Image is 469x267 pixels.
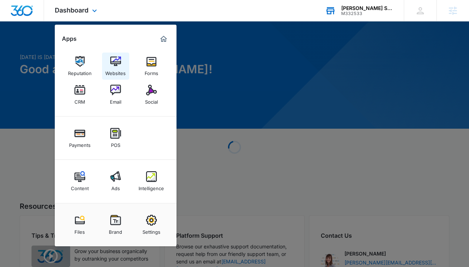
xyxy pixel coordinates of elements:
[145,67,158,76] div: Forms
[138,81,165,108] a: Social
[66,81,93,108] a: CRM
[102,124,129,152] a: POS
[68,67,92,76] div: Reputation
[19,41,25,47] img: tab_domain_overview_orange.svg
[111,139,120,148] div: POS
[138,53,165,80] a: Forms
[71,182,89,191] div: Content
[105,67,126,76] div: Websites
[66,53,93,80] a: Reputation
[19,19,79,24] div: Domain: [DOMAIN_NAME]
[138,168,165,195] a: Intelligence
[55,6,88,14] span: Dashboard
[142,226,160,235] div: Settings
[74,95,85,105] div: CRM
[158,33,169,45] a: Marketing 360® Dashboard
[109,226,122,235] div: Brand
[79,42,121,47] div: Keywords by Traffic
[341,11,393,16] div: account id
[11,11,17,17] img: logo_orange.svg
[139,182,164,191] div: Intelligence
[111,182,120,191] div: Ads
[102,81,129,108] a: Email
[74,226,85,235] div: Files
[69,139,91,148] div: Payments
[138,211,165,238] a: Settings
[102,211,129,238] a: Brand
[145,95,158,105] div: Social
[11,19,17,24] img: website_grey.svg
[66,211,93,238] a: Files
[66,124,93,152] a: Payments
[66,168,93,195] a: Content
[27,42,64,47] div: Domain Overview
[20,11,35,17] div: v 4.0.25
[102,53,129,80] a: Websites
[341,5,393,11] div: account name
[71,41,77,47] img: tab_keywords_by_traffic_grey.svg
[102,168,129,195] a: Ads
[62,35,77,42] h2: Apps
[110,95,121,105] div: Email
